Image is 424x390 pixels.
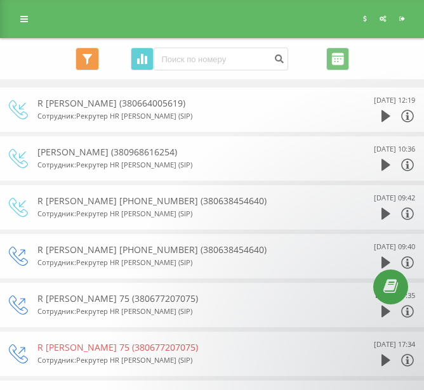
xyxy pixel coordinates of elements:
[381,318,411,349] iframe: Intercom live chat
[37,256,333,269] div: Сотрудник : Рекрутер HR [PERSON_NAME] (SIP)
[37,97,333,110] div: R [PERSON_NAME] (380664005619)
[37,244,333,256] div: R [PERSON_NAME] [PHONE_NUMBER] (380638454640)
[37,159,333,171] div: Сотрудник : Рекрутер HR [PERSON_NAME] (SIP)
[37,110,333,122] div: Сотрудник : Рекрутер HR [PERSON_NAME] (SIP)
[37,305,333,318] div: Сотрудник : Рекрутер HR [PERSON_NAME] (SIP)
[37,354,333,367] div: Сотрудник : Рекрутер HR [PERSON_NAME] (SIP)
[37,146,333,159] div: [PERSON_NAME] (380968616254)
[37,341,333,354] div: R [PERSON_NAME] 75 (380677207075)
[154,48,288,70] input: Поиск по номеру
[37,207,333,220] div: Сотрудник : Рекрутер HR [PERSON_NAME] (SIP)
[37,292,333,305] div: R [PERSON_NAME] 75 (380677207075)
[37,195,333,207] div: R [PERSON_NAME] [PHONE_NUMBER] (380638454640)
